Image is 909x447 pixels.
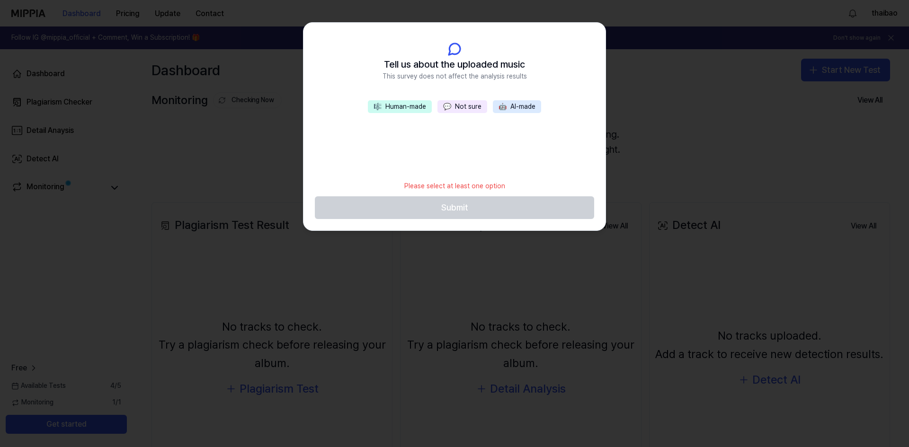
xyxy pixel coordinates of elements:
span: 💬 [443,103,451,110]
span: 🎼 [374,103,382,110]
div: Please select at least one option [399,176,511,197]
button: 🎼Human-made [368,100,432,114]
span: Tell us about the uploaded music [384,57,525,72]
button: 🤖AI-made [493,100,541,114]
span: This survey does not affect the analysis results [383,72,527,81]
span: 🤖 [499,103,507,110]
button: 💬Not sure [437,100,487,114]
